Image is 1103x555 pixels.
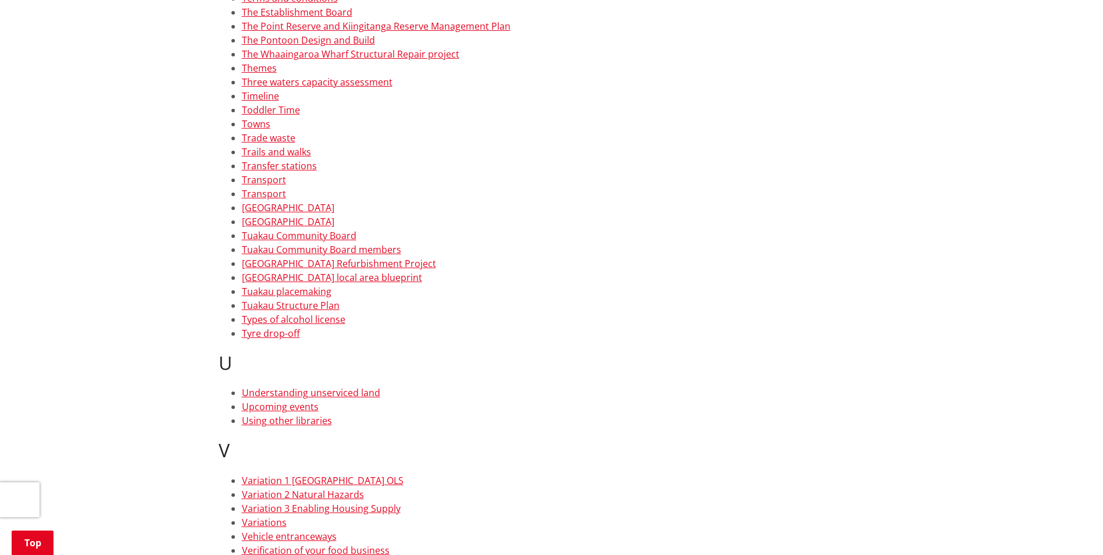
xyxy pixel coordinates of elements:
[242,502,401,515] a: Variation 3 Enabling Housing Supply
[1050,506,1091,548] iframe: Messenger Launcher
[242,530,337,543] a: Vehicle entranceways
[242,215,334,228] a: [GEOGRAPHIC_DATA]
[242,76,392,88] a: Three waters capacity assessment
[242,474,404,487] a: Variation 1 [GEOGRAPHIC_DATA] OLS
[242,243,401,256] a: Tuakau Community Board members
[242,327,300,340] a: Tyre drop-off
[242,187,286,200] a: Transport
[242,299,340,312] a: Tuakau Structure Plan
[242,173,286,186] a: Transport
[242,34,375,47] a: The Pontoon Design and Build
[242,104,300,116] a: Toddler Time
[242,90,279,102] a: Timeline
[242,271,422,284] a: [GEOGRAPHIC_DATA] local area blueprint
[242,516,287,529] a: Variations
[12,531,53,555] a: Top
[242,6,352,19] a: The Establishment Board
[242,285,331,298] a: Tuakau placemaking
[242,257,436,270] a: [GEOGRAPHIC_DATA] Refurbishment Project
[242,229,356,242] a: Tuakau Community Board
[242,313,345,326] a: Types of alcohol license
[242,400,319,413] a: Upcoming events
[242,414,332,427] a: Using other libraries
[219,439,885,461] h2: V
[242,20,511,33] a: The Point Reserve and Kiingitanga Reserve Management Plan
[242,386,380,399] a: Understanding unserviced land
[242,201,334,214] a: [GEOGRAPHIC_DATA]
[242,488,364,501] a: Variation 2 Natural Hazards
[242,145,311,158] a: Trails and walks
[219,352,885,374] h2: U
[242,159,317,172] a: Transfer stations
[242,118,270,130] a: Towns
[242,62,277,74] a: Themes
[242,48,459,61] a: The Whaaingaroa Wharf Structural Repair project
[242,131,295,144] a: Trade waste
